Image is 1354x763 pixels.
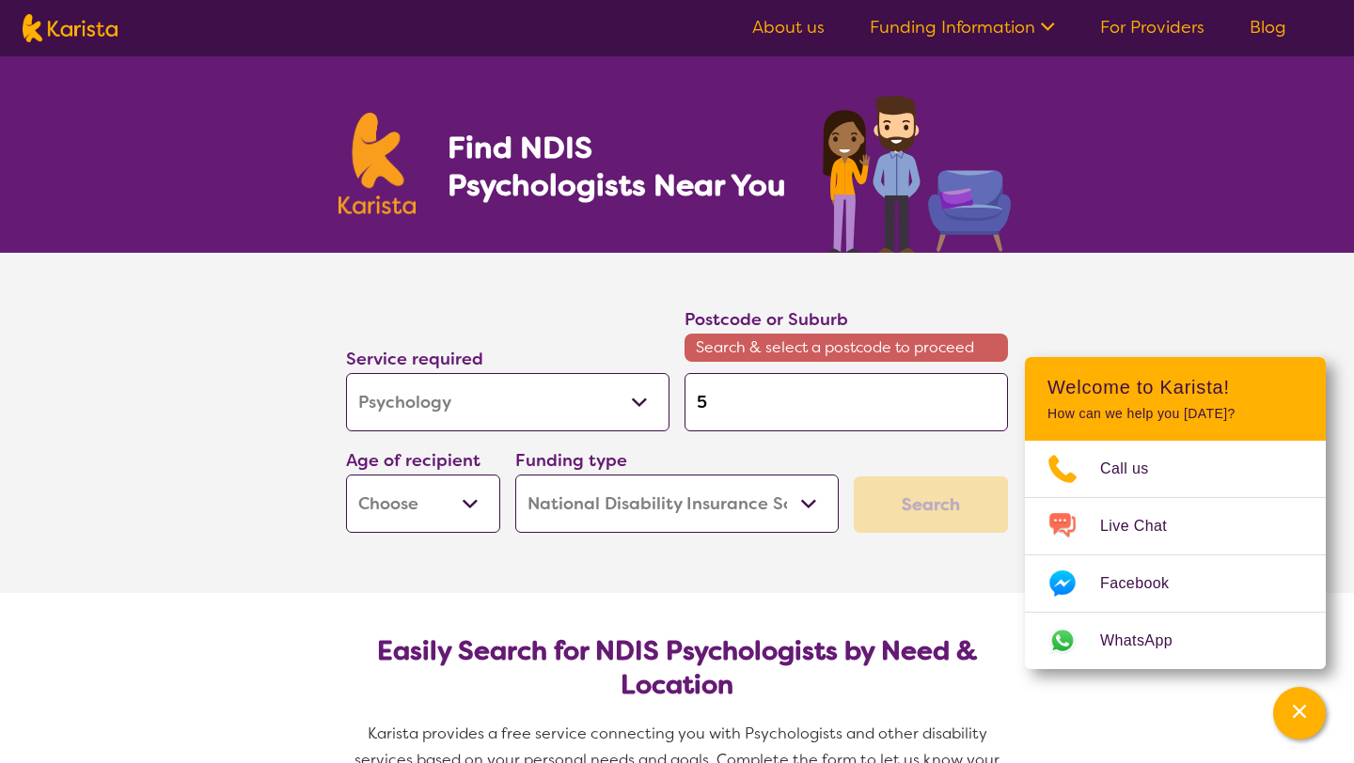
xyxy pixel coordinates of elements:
ul: Choose channel [1025,441,1326,669]
span: Live Chat [1100,512,1189,540]
img: Karista logo [23,14,118,42]
h2: Welcome to Karista! [1047,376,1303,398]
img: psychology [816,88,1015,253]
label: Service required [346,348,483,370]
label: Funding type [515,449,627,472]
label: Age of recipient [346,449,480,472]
div: Channel Menu [1025,357,1326,669]
h2: Easily Search for NDIS Psychologists by Need & Location [361,634,993,702]
a: Web link opens in a new tab. [1025,613,1326,669]
span: WhatsApp [1100,627,1195,655]
span: Search & select a postcode to proceed [685,334,1008,362]
h1: Find NDIS Psychologists Near You [448,129,795,204]
label: Postcode or Suburb [685,308,848,331]
span: Facebook [1100,569,1191,598]
p: How can we help you [DATE]? [1047,406,1303,422]
span: Call us [1100,455,1172,483]
a: About us [752,16,825,39]
a: For Providers [1100,16,1204,39]
input: Type [685,373,1008,431]
a: Blog [1250,16,1286,39]
a: Funding Information [870,16,1055,39]
button: Channel Menu [1273,687,1326,740]
img: Karista logo [338,113,416,214]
